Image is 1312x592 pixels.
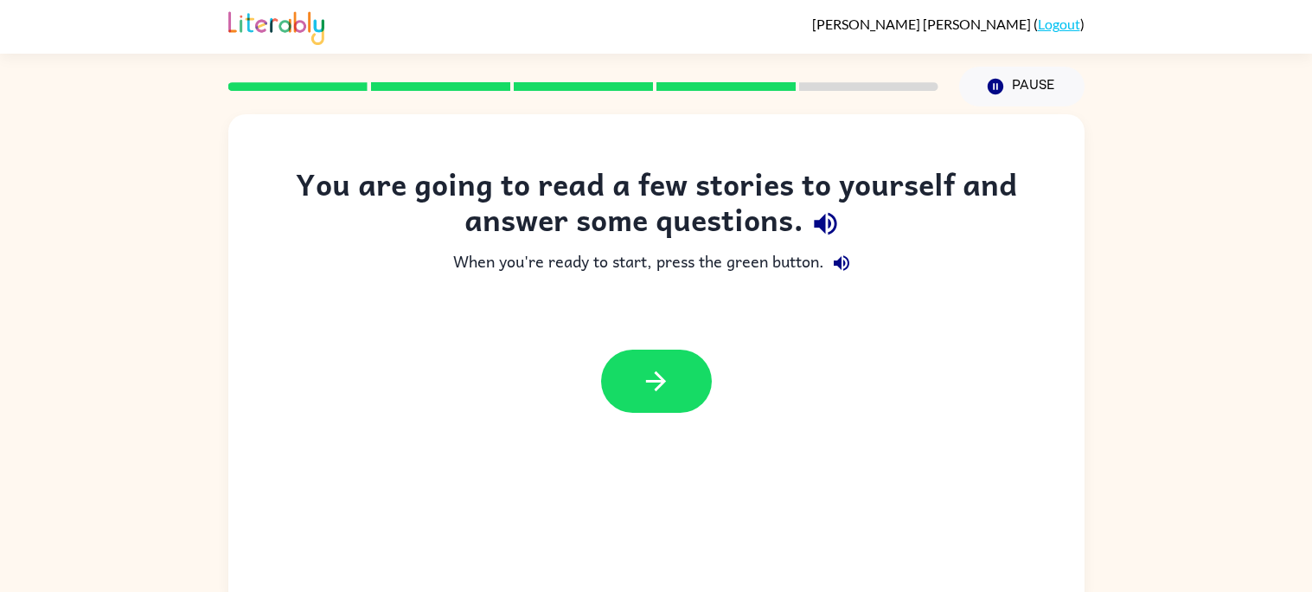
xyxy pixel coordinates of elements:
[812,16,1034,32] span: [PERSON_NAME] [PERSON_NAME]
[228,7,324,45] img: Literably
[263,246,1050,280] div: When you're ready to start, press the green button.
[1038,16,1080,32] a: Logout
[959,67,1085,106] button: Pause
[812,16,1085,32] div: ( )
[263,166,1050,246] div: You are going to read a few stories to yourself and answer some questions.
